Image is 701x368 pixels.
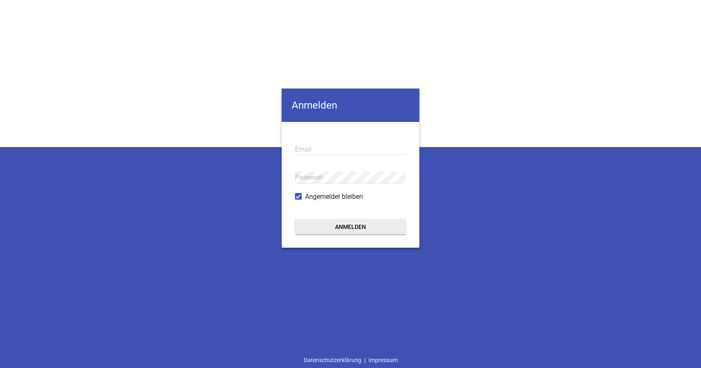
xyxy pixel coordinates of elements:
button: Anmelden [295,219,406,234]
h4: Anmelden [282,89,419,122]
a: Impressum [366,352,401,368]
a: Datenschutzerklärung [301,352,364,368]
div: | [301,352,401,368]
span: Angemeldet bleiben [305,192,363,202]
